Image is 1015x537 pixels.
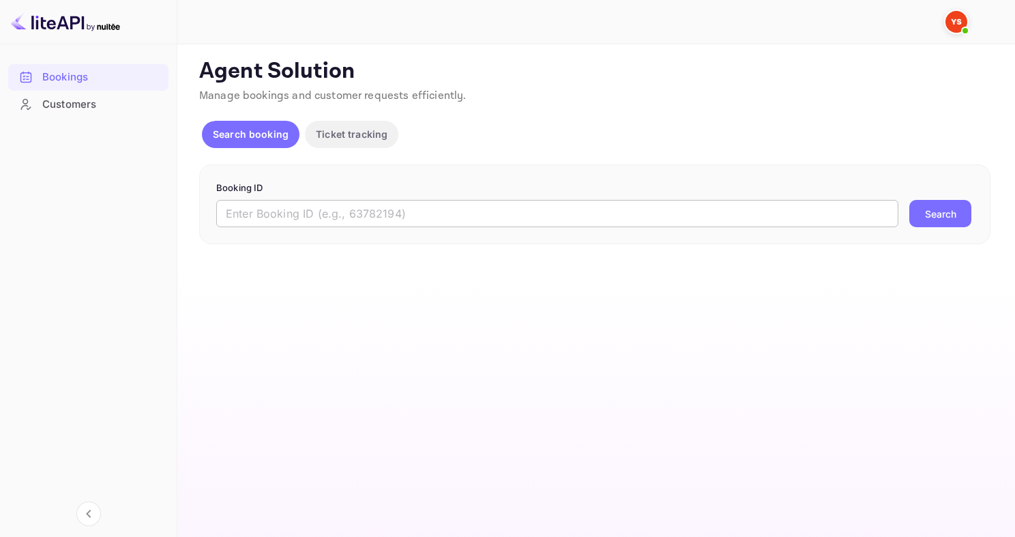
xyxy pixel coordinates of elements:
[909,200,971,227] button: Search
[8,64,168,89] a: Bookings
[945,11,967,33] img: Yandex Support
[216,182,973,195] p: Booking ID
[42,97,162,113] div: Customers
[11,11,120,33] img: LiteAPI logo
[8,64,168,91] div: Bookings
[213,127,289,141] p: Search booking
[216,200,898,227] input: Enter Booking ID (e.g., 63782194)
[199,89,467,103] span: Manage bookings and customer requests efficiently.
[316,127,387,141] p: Ticket tracking
[8,91,168,117] a: Customers
[42,70,162,85] div: Bookings
[199,58,990,85] p: Agent Solution
[8,91,168,118] div: Customers
[76,502,101,526] button: Collapse navigation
